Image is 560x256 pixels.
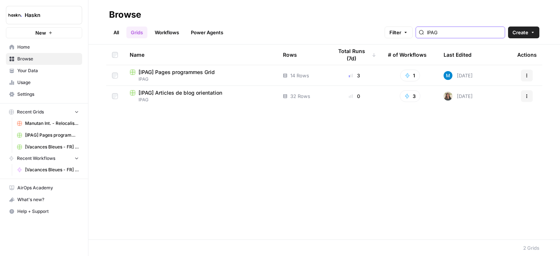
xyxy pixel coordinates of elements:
span: Usage [17,79,79,86]
a: Your Data [6,65,82,77]
span: [IPAG] Pages programmes Grid [25,132,79,138]
span: IPAG [130,76,271,83]
a: All [109,27,123,38]
a: [IPAG] Pages programmes GridIPAG [130,69,271,83]
div: 2 Grids [523,244,539,252]
img: xlx1vc11lo246mpl6i14p9z1ximr [444,71,452,80]
span: Your Data [17,67,79,74]
div: Browse [109,9,141,21]
button: 1 [400,70,420,81]
span: Create [512,29,528,36]
button: Filter [385,27,413,38]
button: Create [508,27,539,38]
span: [IPAG] Pages programmes Grid [139,69,215,76]
button: Recent Workflows [6,153,82,164]
div: Total Runs (7d) [333,45,376,65]
div: 0 [333,92,376,100]
button: Workspace: Haskn [6,6,82,24]
div: Name [130,45,271,65]
span: IPAG [130,97,271,103]
a: Power Agents [186,27,228,38]
span: [Vacances Bleues - FR] Pages refonte sites hôtels - [GEOGRAPHIC_DATA] [25,144,79,150]
a: Settings [6,88,82,100]
div: Last Edited [444,45,472,65]
a: Browse [6,53,82,65]
span: [IPAG] Articles de blog orientation [139,89,222,97]
span: AirOps Academy [17,185,79,191]
img: cszqzxuy4o7yhiz2ltnnlq4qlm48 [444,92,452,101]
span: Recent Workflows [17,155,55,162]
div: # of Workflows [388,45,427,65]
span: Filter [389,29,401,36]
a: [IPAG] Pages programmes Grid [14,129,82,141]
button: 3 [400,90,420,102]
a: Workflows [150,27,183,38]
div: Rows [283,45,297,65]
span: 14 Rows [290,72,309,79]
a: [Vacances Bleues - FR] Pages refonte sites hôtels - [GEOGRAPHIC_DATA] [14,141,82,153]
input: Search [427,29,502,36]
a: [IPAG] Articles de blog orientationIPAG [130,89,271,103]
div: 3 [333,72,376,79]
button: What's new? [6,194,82,206]
div: [DATE] [444,71,473,80]
span: Browse [17,56,79,62]
span: Help + Support [17,208,79,215]
span: Haskn [25,11,69,19]
span: Settings [17,91,79,98]
span: Manutan Int. - Relocalisation kit SEO Grid [25,120,79,127]
a: Home [6,41,82,53]
button: Help + Support [6,206,82,217]
a: Usage [6,77,82,88]
button: Recent Grids [6,106,82,118]
span: Recent Grids [17,109,44,115]
a: AirOps Academy [6,182,82,194]
a: [Vacances Bleues - FR] Pages refonte sites hôtels - [GEOGRAPHIC_DATA] [14,164,82,176]
a: Manutan Int. - Relocalisation kit SEO Grid [14,118,82,129]
span: Home [17,44,79,50]
span: 32 Rows [290,92,310,100]
span: New [35,29,46,36]
div: Actions [517,45,537,65]
div: What's new? [6,194,82,205]
span: [Vacances Bleues - FR] Pages refonte sites hôtels - [GEOGRAPHIC_DATA] [25,166,79,173]
button: New [6,27,82,38]
img: Haskn Logo [8,8,22,22]
a: Grids [126,27,147,38]
div: [DATE] [444,92,473,101]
